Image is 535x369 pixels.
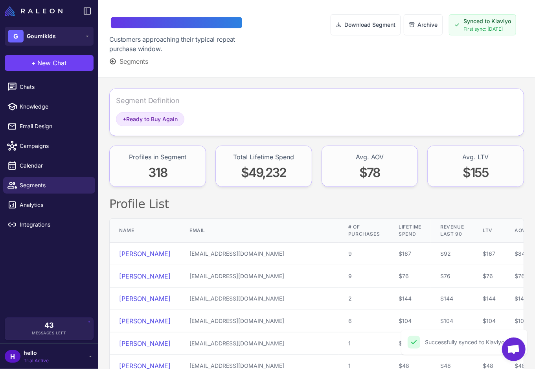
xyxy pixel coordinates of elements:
a: Raleon Logo [5,6,66,16]
span: $49,232 [241,165,286,180]
td: [EMAIL_ADDRESS][DOMAIN_NAME] [180,332,339,355]
button: Archive [404,14,443,35]
th: # of Purchases [339,219,389,243]
span: 318 [148,165,167,180]
a: Campaigns [3,138,95,154]
span: Segments [120,57,148,66]
button: GGoumikids [5,27,94,46]
img: Raleon Logo [5,6,63,16]
td: $144 [473,288,505,310]
td: $144 [389,288,431,310]
th: LTV [473,219,505,243]
td: 1 [339,332,389,355]
td: $167 [389,243,431,265]
span: New Chat [38,58,67,68]
button: Download Segment [331,14,401,35]
a: [PERSON_NAME] [119,295,171,303]
a: [PERSON_NAME] [119,339,171,347]
a: [PERSON_NAME] [119,250,171,258]
td: 9 [339,243,389,265]
th: Name [110,219,180,243]
span: hello [24,349,49,357]
td: 9 [339,265,389,288]
span: Integrations [20,220,89,229]
span: Calendar [20,161,89,170]
td: $104 [389,310,431,332]
span: First sync: [DATE] [463,26,511,33]
td: $92 [431,243,473,265]
td: [EMAIL_ADDRESS][DOMAIN_NAME] [180,243,339,265]
span: + [123,116,126,122]
td: $104 [431,310,473,332]
span: 43 [44,322,54,329]
span: $155 [463,165,488,180]
span: Knowledge [20,102,89,111]
span: Email Design [20,122,89,131]
div: Avg. LTV [463,152,489,162]
td: [EMAIL_ADDRESS][DOMAIN_NAME] [180,265,339,288]
span: Synced to Klaviyo [463,17,511,26]
div: Open chat [502,338,526,361]
div: Segment Definition [116,95,180,106]
td: $167 [473,243,505,265]
td: [EMAIL_ADDRESS][DOMAIN_NAME] [180,310,339,332]
span: Trial Active [24,357,49,364]
span: Messages Left [32,330,66,336]
td: 2 [339,288,389,310]
h2: Profile List [109,196,524,212]
span: Segments [20,181,89,190]
span: Analytics [20,201,89,209]
th: Lifetime Spend [389,219,431,243]
div: Avg. AOV [356,152,384,162]
span: Campaigns [20,142,89,150]
button: +New Chat [5,55,94,71]
td: 6 [339,310,389,332]
th: Email [180,219,339,243]
a: [PERSON_NAME] [119,317,171,325]
a: Analytics [3,197,95,213]
span: $78 [359,165,380,180]
td: $76 [389,265,431,288]
div: G [8,30,24,42]
a: Calendar [3,157,95,174]
button: Close [511,336,523,349]
th: Revenue Last 90 [431,219,473,243]
td: $144 [431,288,473,310]
a: Integrations [3,216,95,233]
a: Knowledge [3,98,95,115]
button: Segments [109,57,148,66]
span: Ready to Buy Again [123,115,178,124]
td: $76 [473,265,505,288]
div: Profiles in Segment [129,152,186,162]
a: Chats [3,79,95,95]
div: Customers approaching their typical repeat purchase window. [109,35,254,54]
div: Total Lifetime Spend [233,152,294,162]
span: Goumikids [27,32,56,41]
td: [EMAIL_ADDRESS][DOMAIN_NAME] [180,288,339,310]
td: $104 [473,310,505,332]
div: Successfully synced to Klaviyo [425,338,504,347]
a: Segments [3,177,95,194]
div: H [5,350,20,363]
span: + [32,58,36,68]
a: [PERSON_NAME] [119,272,171,280]
td: $36 [389,332,431,355]
a: Email Design [3,118,95,135]
td: $76 [431,265,473,288]
span: Chats [20,83,89,91]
